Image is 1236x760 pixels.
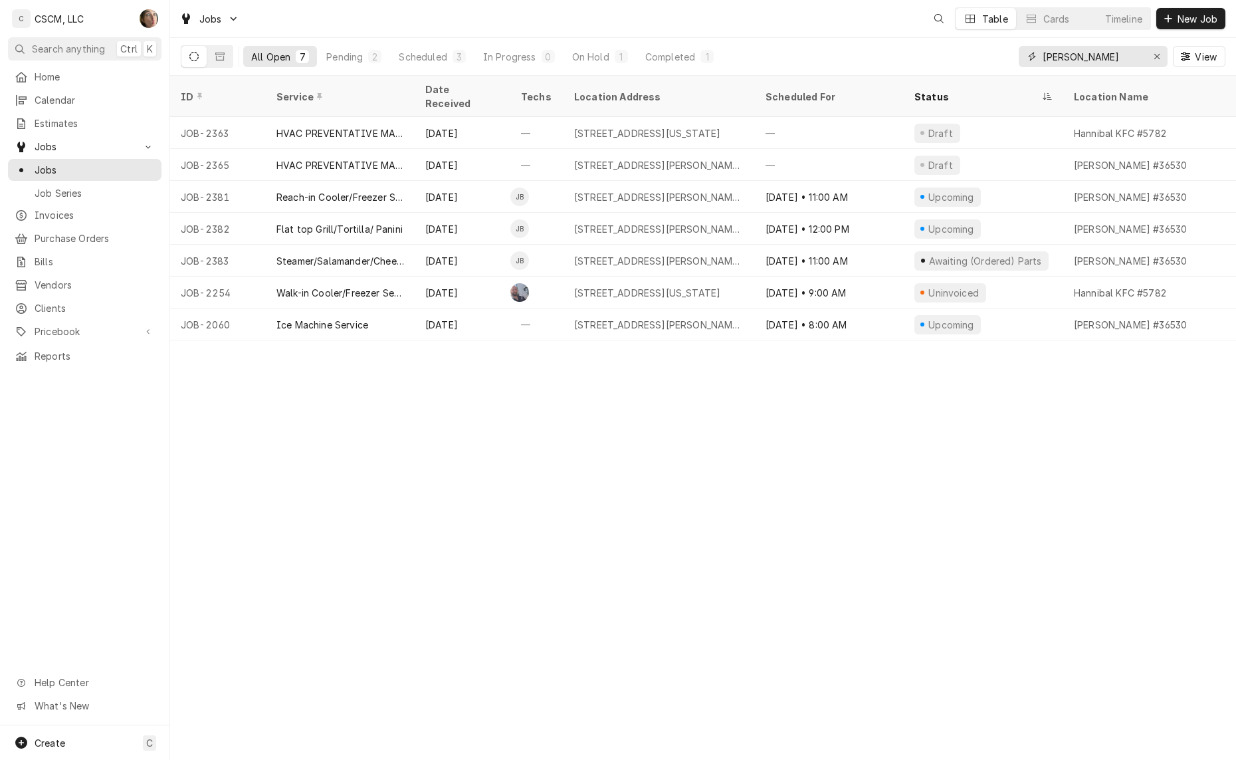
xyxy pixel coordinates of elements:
span: Invoices [35,208,155,222]
div: Walk-in Cooler/Freezer Service Call [276,286,404,300]
a: Go to Pricebook [8,320,161,342]
div: CSCM, LLC [35,12,84,26]
span: Search anything [32,42,105,56]
div: James Bain's Avatar [510,251,529,270]
div: 7 [298,50,306,64]
span: Ctrl [120,42,138,56]
span: Jobs [35,140,135,154]
div: Techs [521,90,553,104]
span: New Job [1175,12,1220,26]
div: [STREET_ADDRESS][PERSON_NAME][US_STATE] [574,222,744,236]
span: K [147,42,153,56]
div: Hannibal KFC #5782 [1074,286,1166,300]
div: [PERSON_NAME] #36530 [1074,158,1187,172]
div: Upcoming [927,222,976,236]
button: View [1173,46,1225,67]
div: Date Received [425,82,497,110]
div: Table [982,12,1008,26]
div: Hannibal KFC #5782 [1074,126,1166,140]
a: Clients [8,297,161,319]
div: [DATE] [415,245,510,277]
a: Job Series [8,182,161,204]
span: Clients [35,301,155,315]
div: [DATE] [415,309,510,340]
div: [PERSON_NAME] #36530 [1074,254,1187,268]
div: — [510,117,564,149]
span: Home [35,70,155,84]
a: Vendors [8,274,161,296]
div: 1 [703,50,711,64]
span: Jobs [199,12,222,26]
div: On Hold [572,50,609,64]
div: [DATE] • 9:00 AM [755,277,904,309]
span: Purchase Orders [35,231,155,245]
div: [DATE] [415,149,510,181]
div: SH [140,9,158,28]
div: CL [510,283,529,302]
a: Go to What's New [8,695,161,717]
div: Chris Lynch's Avatar [510,283,529,302]
div: [DATE] • 11:00 AM [755,245,904,277]
button: Erase input [1146,46,1168,67]
div: — [510,309,564,340]
div: Upcoming [927,318,976,332]
div: JOB-2254 [170,277,266,309]
div: Upcoming [927,190,976,204]
button: New Job [1156,8,1225,29]
div: [STREET_ADDRESS][PERSON_NAME][US_STATE] [574,190,744,204]
div: 1 [617,50,625,64]
div: Uninvoiced [927,286,981,300]
div: HVAC PREVENTATIVE MAINTENANCE [276,126,404,140]
span: Reports [35,349,155,363]
div: JOB-2060 [170,309,266,340]
div: — [755,117,904,149]
div: Service [276,90,401,104]
span: Bills [35,255,155,269]
a: Estimates [8,112,161,134]
a: Go to Jobs [8,136,161,158]
div: [STREET_ADDRESS][PERSON_NAME][US_STATE] [574,254,744,268]
span: Vendors [35,278,155,292]
div: [PERSON_NAME] #36530 [1074,190,1187,204]
div: ID [181,90,253,104]
div: Scheduled [399,50,447,64]
span: View [1192,50,1219,64]
a: Bills [8,251,161,273]
div: Ice Machine Service [276,318,368,332]
div: HVAC PREVENTATIVE MAINTENANCE [276,158,404,172]
div: Steamer/Salamander/Cheesemelter Service [276,254,404,268]
button: Open search [928,8,950,29]
div: [STREET_ADDRESS][PERSON_NAME][US_STATE] [574,318,744,332]
div: [DATE] • 8:00 AM [755,309,904,340]
div: [DATE] [415,277,510,309]
div: Draft [926,158,955,172]
div: C [12,9,31,28]
a: Home [8,66,161,88]
span: Job Series [35,186,155,200]
div: [DATE] • 12:00 PM [755,213,904,245]
a: Go to Jobs [174,8,245,30]
div: JB [510,188,529,206]
div: Serra Heyen's Avatar [140,9,158,28]
div: James Bain's Avatar [510,219,529,238]
div: [DATE] [415,117,510,149]
a: Reports [8,345,161,367]
div: [STREET_ADDRESS][US_STATE] [574,286,720,300]
div: 0 [544,50,552,64]
div: James Bain's Avatar [510,188,529,206]
div: Scheduled For [766,90,890,104]
div: [STREET_ADDRESS][US_STATE] [574,126,720,140]
input: Keyword search [1043,46,1142,67]
span: Pricebook [35,324,135,338]
div: JOB-2382 [170,213,266,245]
span: Help Center [35,676,154,690]
span: Create [35,737,65,749]
div: 2 [371,50,379,64]
div: Draft [926,126,955,140]
div: Cards [1043,12,1070,26]
div: JB [510,219,529,238]
a: Purchase Orders [8,227,161,249]
div: [DATE] [415,213,510,245]
span: What's New [35,699,154,713]
div: — [510,149,564,181]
